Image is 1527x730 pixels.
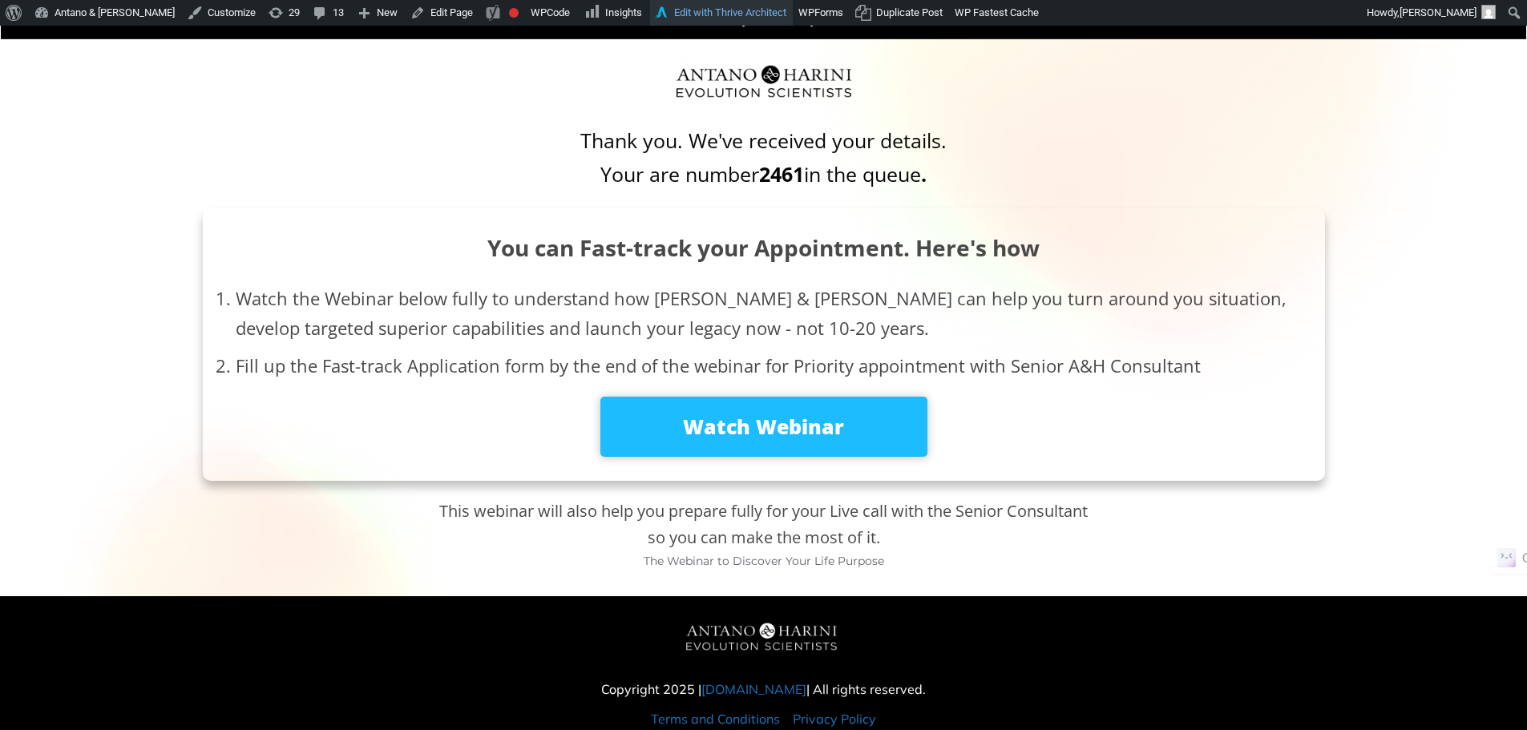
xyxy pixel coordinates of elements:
[701,681,806,697] a: [DOMAIN_NAME]
[804,160,857,188] span: in the
[600,397,927,456] a: Watch Webinar
[487,232,1040,263] strong: You can Fast-track your Appointment. Here's how
[664,613,864,663] img: A&H_Ev png
[236,351,1308,381] li: Fill up the Fast-track Application form by the end of the webinar for Priority appointment with S...
[509,8,519,18] div: Focus keyphrase not set
[793,711,876,727] a: Privacy Policy
[376,124,1151,191] p: Thank you. We've received your details. Your are number
[236,284,1308,350] li: Watch the Webinar below fully to understand how [PERSON_NAME] & [PERSON_NAME] can help you turn a...
[668,55,860,108] img: Evolution-Scientist (2)
[759,160,804,188] span: 2461
[584,679,944,700] p: Copyright 2025 | | All rights reserved.
[1400,6,1477,18] span: [PERSON_NAME]
[921,160,927,188] span: .
[862,160,921,188] span: queue
[430,498,1097,551] p: This webinar will also help you prepare fully for your Live call with the Senior Consultant so yo...
[618,552,909,571] p: The Webinar to Discover Your Life Purpose
[651,711,780,727] a: Terms and Conditions
[683,413,844,440] strong: Watch Webinar
[605,6,642,18] span: Insights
